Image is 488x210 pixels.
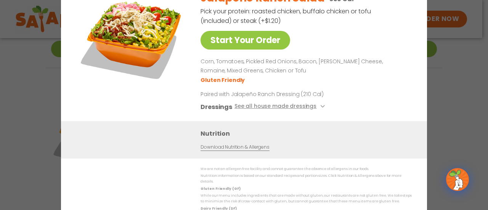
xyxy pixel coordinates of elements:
h3: Dressings [201,102,232,112]
p: Pick your protein: roasted chicken, buffalo chicken or tofu (included) or steak (+$1.20) [201,6,372,26]
p: While our menu includes ingredients that are made without gluten, our restaurants are not gluten ... [201,193,412,205]
button: See all house made dressings [234,102,327,112]
li: Gluten Friendly [201,76,246,84]
p: Nutrition information is based on our standard recipes and portion sizes. Click Nutrition & Aller... [201,173,412,185]
h3: Nutrition [201,129,416,138]
a: Download Nutrition & Allergens [201,144,269,151]
p: Paired with Jalapeño Ranch Dressing (210 Cal) [201,90,342,98]
a: Start Your Order [201,31,290,50]
p: We are not an allergen free facility and cannot guarantee the absence of allergens in our foods. [201,166,412,172]
strong: Gluten Friendly (GF) [201,186,240,191]
img: wpChatIcon [447,169,468,190]
p: Corn, Tomatoes, Pickled Red Onions, Bacon, [PERSON_NAME] Cheese, Romaine, Mixed Greens, Chicken o... [201,57,409,75]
